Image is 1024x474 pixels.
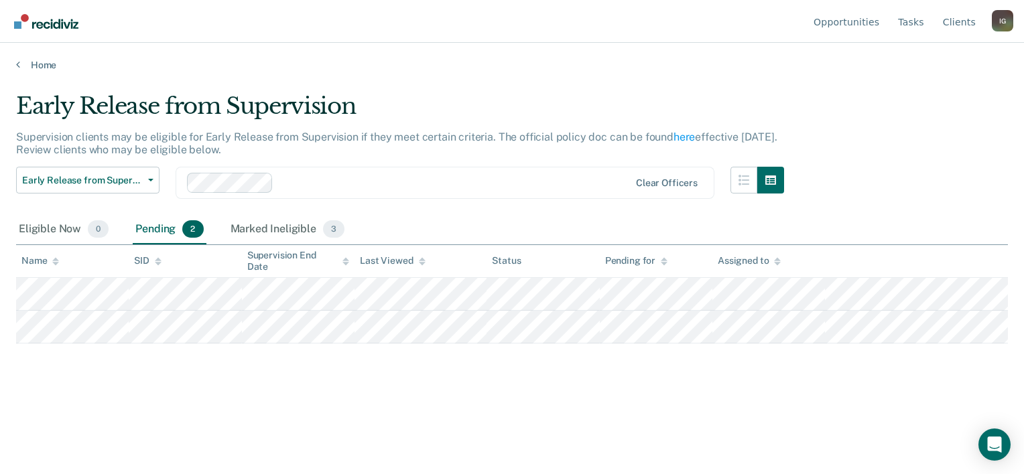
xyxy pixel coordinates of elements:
[605,255,667,266] div: Pending for
[134,255,162,266] div: SID
[992,10,1013,31] div: I G
[16,131,777,156] p: Supervision clients may be eligible for Early Release from Supervision if they meet certain crite...
[182,220,203,238] span: 2
[228,215,348,244] div: Marked Ineligible3
[14,14,78,29] img: Recidiviz
[323,220,344,238] span: 3
[992,10,1013,31] button: Profile dropdown button
[492,255,521,266] div: Status
[16,92,784,131] div: Early Release from Supervision
[88,220,109,238] span: 0
[22,175,143,186] span: Early Release from Supervision
[978,428,1011,461] div: Open Intercom Messenger
[247,250,349,272] div: Supervision End Date
[16,215,111,244] div: Eligible Now0
[636,177,698,189] div: Clear officers
[21,255,59,266] div: Name
[674,131,695,143] a: here
[16,167,159,193] button: Early Release from Supervision
[718,255,781,266] div: Assigned to
[16,59,1008,71] a: Home
[360,255,425,266] div: Last Viewed
[133,215,206,244] div: Pending2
